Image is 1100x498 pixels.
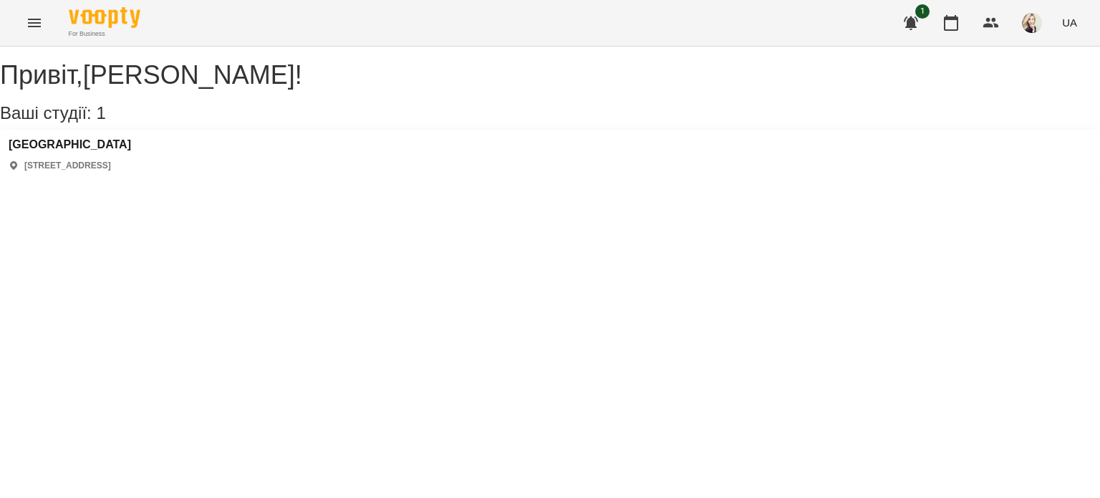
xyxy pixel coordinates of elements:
[96,103,105,123] span: 1
[9,138,131,151] a: [GEOGRAPHIC_DATA]
[69,7,140,28] img: Voopty Logo
[69,29,140,39] span: For Business
[24,160,111,172] p: [STREET_ADDRESS]
[915,4,930,19] span: 1
[1056,9,1083,36] button: UA
[17,6,52,40] button: Menu
[1022,13,1042,33] img: 6fca86356b8b7b137e504034cafa1ac1.jpg
[1062,15,1077,30] span: UA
